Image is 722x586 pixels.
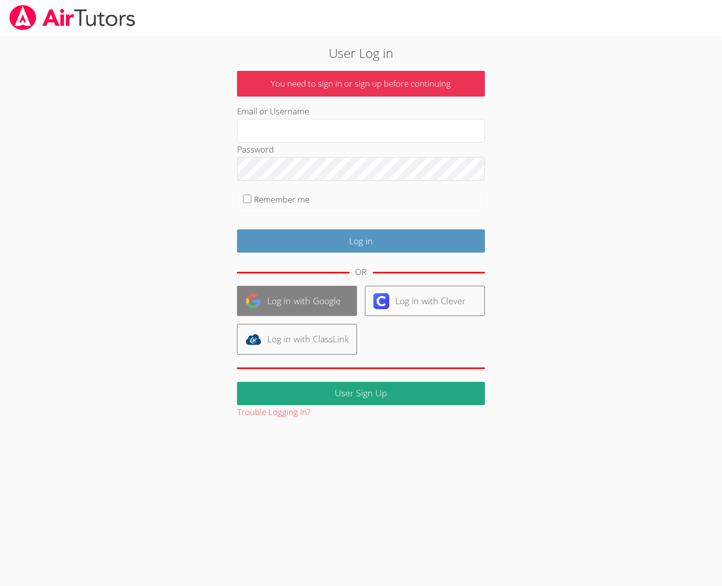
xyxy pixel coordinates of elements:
a: Log in with Clever [365,286,485,316]
a: Log in with Google [237,286,357,316]
input: Log in [237,229,485,253]
img: classlink-logo-d6bb404cc1216ec64c9a2012d9dc4662098be43eaf13dc465df04b49fa7ab582.svg [245,331,261,347]
img: google-logo-50288ca7cdecda66e5e0955fdab243c47b7ad437acaf1139b6f446037453330a.svg [245,293,261,309]
a: User Sign Up [237,382,485,405]
label: Password [237,144,274,155]
label: Email or Username [237,106,309,117]
a: Log in with ClassLink [237,324,357,354]
img: airtutors_banner-c4298cdbf04f3fff15de1276eac7730deb9818008684d7c2e4769d2f7ddbe033.png [8,5,136,30]
div: OR [356,265,367,279]
p: You need to sign in or sign up before continuing [237,71,485,97]
button: Trouble Logging In? [237,405,310,420]
label: Remember me [254,194,309,205]
h2: User Log in [166,44,556,62]
img: clever-logo-6eab21bc6e7a338710f1a6ff85c0baf02591cd810cc4098c63d3a4b26e2feb20.svg [373,293,389,309]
